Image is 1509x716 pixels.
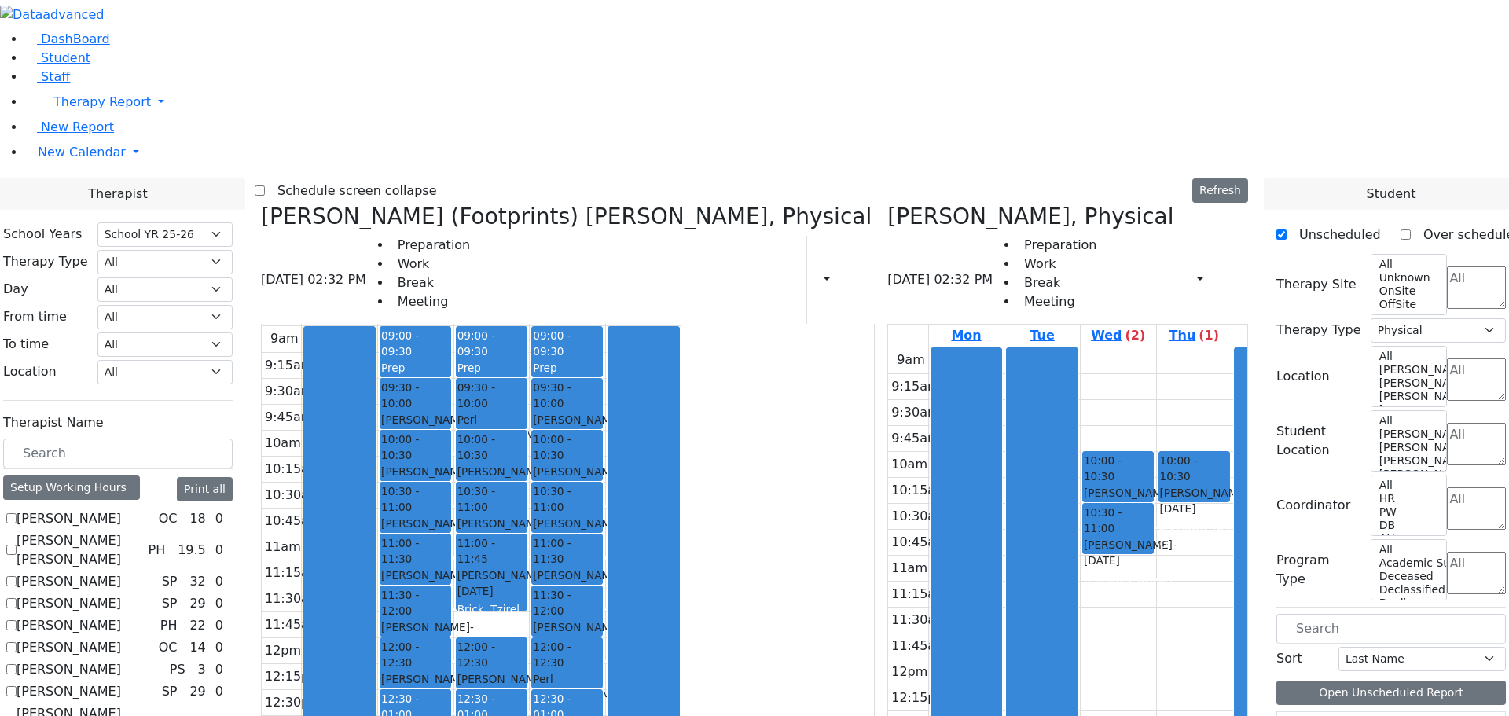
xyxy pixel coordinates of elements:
[17,509,121,528] label: [PERSON_NAME]
[1160,485,1228,517] div: [PERSON_NAME]
[533,431,601,464] span: 10:00 - 10:30
[533,567,601,600] div: [PERSON_NAME]
[888,481,951,500] div: 10:15am
[262,693,325,712] div: 12:30pm
[1378,492,1437,505] option: HR
[1378,519,1437,532] option: DB
[3,252,88,271] label: Therapy Type
[1378,543,1437,556] option: All
[267,329,302,348] div: 9am
[3,335,49,354] label: To time
[865,267,875,292] div: Delete
[1276,367,1330,386] label: Location
[381,639,450,671] span: 12:00 - 12:30
[381,621,474,649] span: - [DATE]
[1378,271,1437,285] option: Unknown
[381,464,450,496] div: [PERSON_NAME]
[457,360,526,376] div: Prep
[457,567,526,600] div: [PERSON_NAME]
[265,178,437,204] label: Schedule screen collapse
[1378,390,1437,403] option: [PERSON_NAME] 3
[381,329,419,358] span: 09:00 - 09:30
[1276,649,1302,668] label: Sort
[888,507,951,526] div: 10:30am
[888,688,951,707] div: 12:15pm
[141,541,171,560] div: PH
[41,119,114,134] span: New Report
[1084,537,1152,569] div: [PERSON_NAME]
[457,380,526,412] span: 09:30 - 10:00
[894,351,928,369] div: 9am
[887,270,993,289] span: [DATE] 02:32 PM
[1378,570,1437,583] option: Deceased
[1276,275,1357,294] label: Therapy Site
[837,266,845,293] div: Report
[888,585,951,604] div: 11:15am
[1378,414,1437,428] option: All
[41,69,70,84] span: Staff
[1276,681,1506,705] button: Open Unscheduled Report
[457,671,526,703] div: [PERSON_NAME]
[1378,532,1437,545] option: AH
[1166,325,1222,347] a: August 21, 2025
[1378,311,1437,325] option: WP
[212,682,226,701] div: 0
[262,589,325,608] div: 11:30am
[186,572,208,591] div: 32
[381,619,450,652] div: [PERSON_NAME]
[3,280,28,299] label: Day
[1378,556,1437,570] option: Academic Support
[1125,326,1146,345] label: (2)
[1276,496,1350,515] label: Coordinator
[186,638,208,657] div: 14
[533,587,601,619] span: 11:30 - 12:00
[212,594,226,613] div: 0
[212,660,226,679] div: 0
[1378,428,1437,441] option: [PERSON_NAME] 5
[156,572,184,591] div: SP
[1160,519,1228,534] div: [PERSON_NAME]
[17,660,121,679] label: [PERSON_NAME]
[53,94,151,109] span: Therapy Report
[888,403,942,422] div: 9:30am
[888,429,942,448] div: 9:45am
[533,329,571,358] span: 09:00 - 09:30
[262,434,304,453] div: 10am
[17,594,121,613] label: [PERSON_NAME]
[948,325,984,347] a: August 18, 2025
[888,533,951,552] div: 10:45am
[186,594,208,613] div: 29
[262,382,316,401] div: 9:30am
[1239,267,1248,292] div: Delete
[152,638,184,657] div: OC
[41,31,110,46] span: DashBoard
[262,538,304,556] div: 11am
[533,619,601,652] div: [PERSON_NAME]
[1018,236,1096,255] li: Preparation
[1378,363,1437,376] option: [PERSON_NAME] 5
[1276,321,1361,340] label: Therapy Type
[1447,358,1506,401] textarea: Search
[1378,597,1437,610] option: Declines
[888,455,931,474] div: 10am
[25,50,90,65] a: Student
[262,356,316,375] div: 9:15am
[1018,292,1096,311] li: Meeting
[1366,185,1415,204] span: Student
[1447,423,1506,465] textarea: Search
[1378,376,1437,390] option: [PERSON_NAME] 4
[888,559,931,578] div: 11am
[1026,325,1057,347] a: August 19, 2025
[381,567,450,600] div: [PERSON_NAME]
[1378,505,1437,519] option: PW
[1018,255,1096,274] li: Work
[212,638,226,657] div: 0
[1378,441,1437,454] option: [PERSON_NAME] 4
[17,638,121,657] label: [PERSON_NAME]
[154,616,184,635] div: PH
[888,611,951,630] div: 11:30am
[1084,571,1152,603] div: [PERSON_NAME] (Laibel)
[3,362,57,381] label: Location
[533,535,601,567] span: 11:00 - 11:30
[212,616,226,635] div: 0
